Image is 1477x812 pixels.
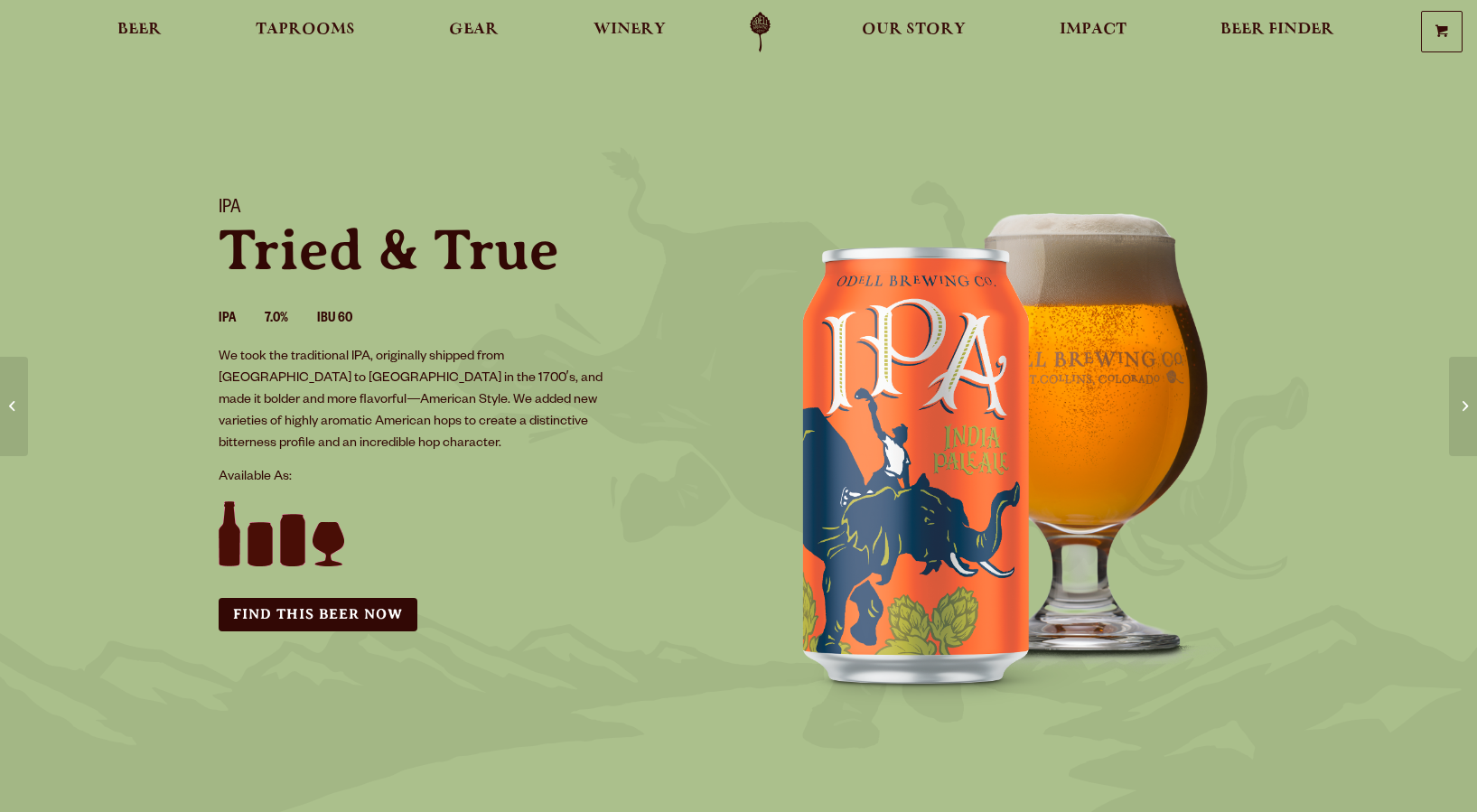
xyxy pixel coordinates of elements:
p: Tried & True [219,221,717,279]
a: Beer Finder [1209,12,1346,52]
a: Our Story [850,12,977,52]
span: Our Story [862,23,966,37]
a: Find this Beer Now [219,598,417,631]
a: Winery [582,12,678,52]
span: Beer [117,23,162,37]
a: Taprooms [244,12,367,52]
a: Odell Home [726,12,794,52]
img: IPA can and glass [739,176,1281,718]
a: Beer [106,12,173,52]
li: 7.0% [265,308,317,331]
a: Impact [1048,12,1138,52]
span: Winery [594,23,666,37]
p: Available As: [219,467,717,489]
li: IBU 60 [317,308,381,331]
span: Gear [449,23,499,37]
li: IPA [219,308,265,331]
span: Beer Finder [1220,23,1334,37]
span: Impact [1060,23,1126,37]
span: Taprooms [256,23,355,37]
h1: IPA [219,198,717,221]
p: We took the traditional IPA, originally shipped from [GEOGRAPHIC_DATA] to [GEOGRAPHIC_DATA] in th... [219,347,618,455]
a: Gear [437,12,510,52]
